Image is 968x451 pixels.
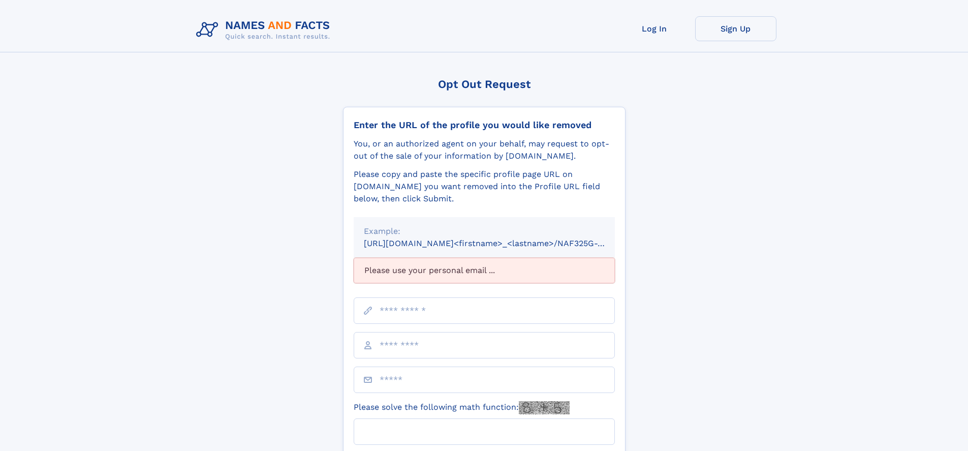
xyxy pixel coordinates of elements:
div: You, or an authorized agent on your behalf, may request to opt-out of the sale of your informatio... [354,138,615,162]
a: Sign Up [695,16,776,41]
div: Example: [364,225,605,237]
div: Please copy and paste the specific profile page URL on [DOMAIN_NAME] you want removed into the Pr... [354,168,615,205]
img: Logo Names and Facts [192,16,338,44]
a: Log In [614,16,695,41]
div: Enter the URL of the profile you would like removed [354,119,615,131]
label: Please solve the following math function: [354,401,570,414]
div: Please use your personal email ... [354,258,615,283]
small: [URL][DOMAIN_NAME]<firstname>_<lastname>/NAF325G-xxxxxxxx [364,238,634,248]
div: Opt Out Request [343,78,626,91]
